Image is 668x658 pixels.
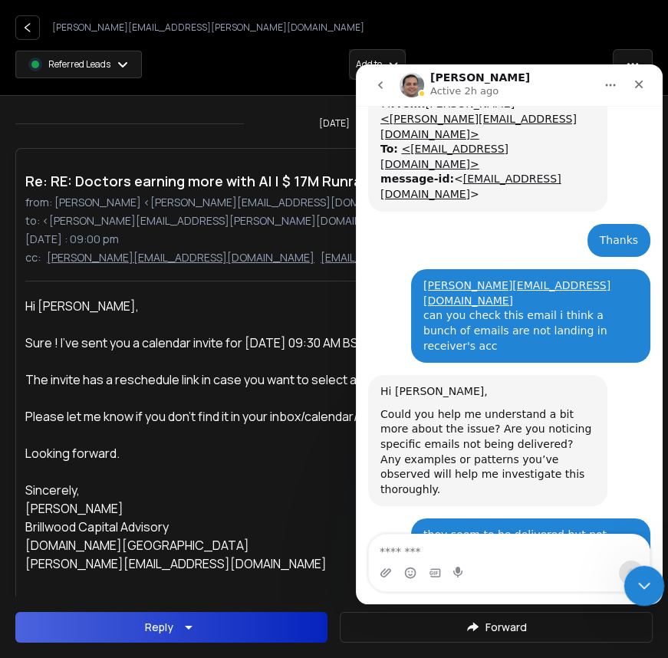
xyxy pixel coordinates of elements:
button: Referred Leads [15,49,142,80]
div: [PERSON_NAME] [25,499,473,518]
div: Sincerely, [25,481,473,499]
p: [DATE] : 09:00 pm [25,232,643,247]
p: [PERSON_NAME][EMAIL_ADDRESS][DOMAIN_NAME] [47,250,314,265]
div: Reply [145,620,173,635]
p: to: <[PERSON_NAME][EMAIL_ADDRESS][PERSON_NAME][DOMAIN_NAME]> [25,213,643,229]
p: Referred Leads [48,58,110,71]
div: Sure ! I've sent you a calendar invite for [DATE] 09:30 AM BST. [25,334,473,352]
div: Please let me know if you don't find it in your inbox/calendar/spam folder. [25,407,473,426]
p: Add to [356,58,382,71]
iframe: Intercom live chat [624,566,665,607]
div: Brillwood Capital Advisory [25,518,473,536]
p: cc: [25,250,41,265]
button: Reply [15,612,327,643]
div: The invite has a reschedule link in case you want to select a different time. [25,370,473,389]
div: Hi [PERSON_NAME], [25,297,473,315]
p: from: [PERSON_NAME] <[PERSON_NAME][EMAIL_ADDRESS][DOMAIN_NAME]> [25,195,643,210]
p: [DATE] [319,117,350,130]
button: Forward [340,612,653,643]
div: Looking forward. [25,444,473,462]
div: [PERSON_NAME][EMAIL_ADDRESS][DOMAIN_NAME] [25,554,473,573]
p: [EMAIL_ADDRESS][DOMAIN_NAME] [321,250,502,265]
iframe: Intercom live chat [356,64,663,604]
div: [DOMAIN_NAME][GEOGRAPHIC_DATA] [25,536,473,554]
h1: Re: RE: Doctors earning more with AI | $ 17M Runrate | Series A On [25,170,466,192]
